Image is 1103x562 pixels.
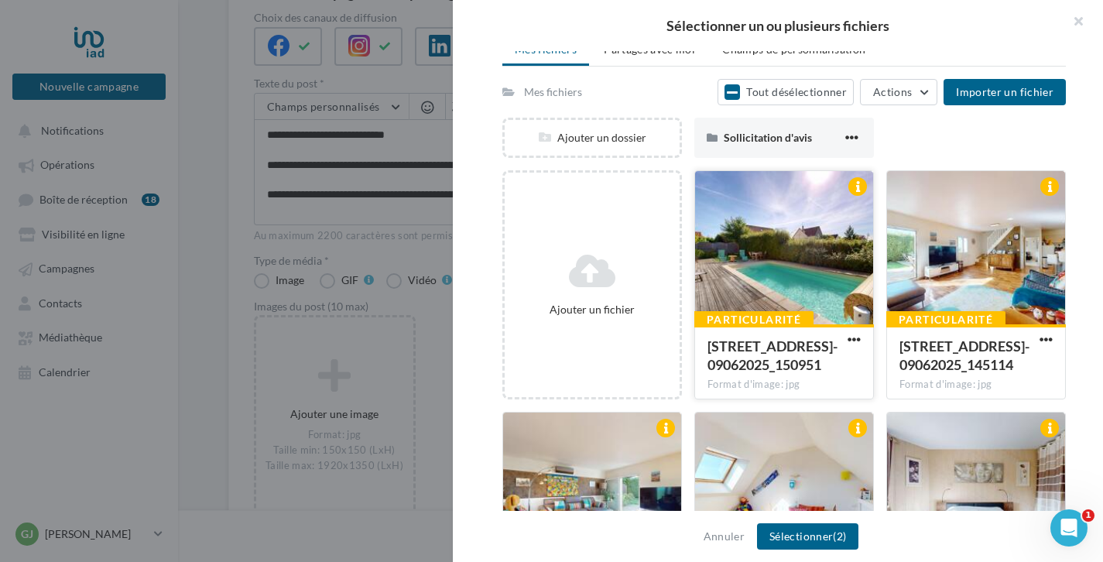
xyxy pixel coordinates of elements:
[64,90,77,102] img: tab_domain_overview_orange.svg
[25,40,37,53] img: website_grey.svg
[195,91,234,101] div: Mots-clés
[886,311,1005,328] div: Particularité
[722,43,865,56] span: Champs de personnalisation
[694,311,814,328] div: Particularité
[899,378,1053,392] div: Format d'image: jpg
[724,131,812,144] span: Sollicitation d'avis
[515,43,577,56] span: Mes fichiers
[757,523,858,550] button: Sélectionner(2)
[707,378,861,392] div: Format d'image: jpg
[43,25,76,37] div: v 4.0.25
[178,90,190,102] img: tab_keywords_by_traffic_grey.svg
[81,91,119,101] div: Domaine
[511,302,673,317] div: Ajouter un fichier
[478,19,1078,33] h2: Sélectionner un ou plusieurs fichiers
[1050,509,1088,547] iframe: Intercom live chat
[956,85,1053,98] span: Importer un fichier
[25,25,37,37] img: logo_orange.svg
[899,338,1029,373] span: 15-Rue-des-Larrez-09062025_145114
[1082,509,1094,522] span: 1
[833,529,846,543] span: (2)
[524,84,582,100] div: Mes fichiers
[604,43,695,56] span: Partagés avec moi
[718,79,854,105] button: Tout désélectionner
[505,130,680,146] div: Ajouter un dossier
[860,79,937,105] button: Actions
[40,40,175,53] div: Domaine: [DOMAIN_NAME]
[707,338,838,373] span: 15-Rue-des-Larrez-09062025_150951
[697,527,751,546] button: Annuler
[944,79,1066,105] button: Importer un fichier
[873,85,912,98] span: Actions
